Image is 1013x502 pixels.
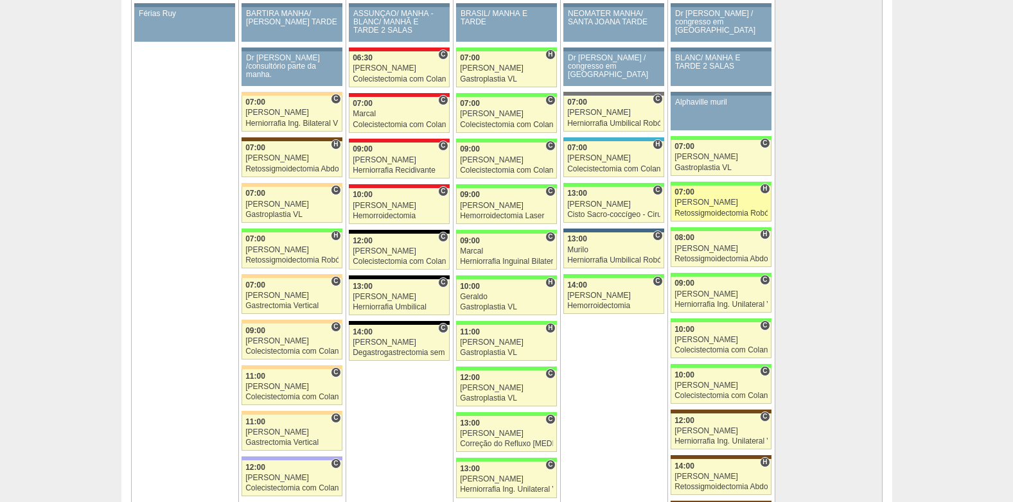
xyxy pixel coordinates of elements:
span: Hospital [545,49,555,60]
div: [PERSON_NAME] [353,293,446,301]
span: 12:00 [460,373,480,382]
div: Key: Assunção [349,139,449,143]
div: Key: Brasil [671,227,771,231]
a: C 07:00 [PERSON_NAME] Herniorrafia Umbilical Robótica [563,96,664,132]
span: 07:00 [674,142,694,151]
span: Hospital [760,457,770,467]
div: Key: Brasil [456,184,556,188]
span: Consultório [653,94,662,104]
span: Consultório [438,95,448,105]
a: ASSUNÇÃO/ MANHÃ -BLANC/ MANHÃ E TARDE 2 SALAS [349,7,449,42]
span: 07:00 [245,143,265,152]
span: Consultório [331,458,340,469]
div: Herniorrafia Ing. Unilateral VL [674,437,768,446]
div: Key: Aviso [671,3,771,7]
span: Consultório [760,138,770,148]
div: Key: Assunção [349,184,449,188]
div: [PERSON_NAME] [567,291,660,300]
div: Cisto Sacro-coccígeo - Cirurgia [567,211,660,219]
span: 13:00 [353,282,373,291]
a: H 14:00 [PERSON_NAME] Retossigmoidectomia Abdominal VL [671,459,771,495]
a: C 11:00 [PERSON_NAME] Colecistectomia com Colangiografia VL [242,369,342,405]
span: Consultório [545,232,555,242]
div: [PERSON_NAME] [567,200,660,209]
div: [PERSON_NAME] [353,202,446,210]
div: Key: Assunção [349,48,449,51]
span: 12:00 [674,416,694,425]
div: [PERSON_NAME] [353,247,446,255]
span: Hospital [545,277,555,288]
div: Key: Santa Joana [671,455,771,459]
div: Herniorrafia Ing. Unilateral VL [674,300,768,309]
a: C 10:00 [PERSON_NAME] Hemorroidectomia [349,188,449,224]
div: Gastroplastia VL [460,75,553,83]
div: Key: Santa Joana [671,410,771,413]
span: Consultório [760,320,770,331]
div: Key: Brasil [456,367,556,370]
span: 13:00 [460,464,480,473]
span: Hospital [545,323,555,333]
div: Key: Christóvão da Gama [242,456,342,460]
span: 07:00 [245,281,265,290]
div: Colecistectomia com Colangiografia VL [567,165,660,173]
a: C 13:00 [PERSON_NAME] Herniorrafia Ing. Unilateral VL [456,462,556,498]
span: 07:00 [567,143,587,152]
span: 09:00 [245,326,265,335]
div: Hemorroidectomia [567,302,660,310]
span: 07:00 [353,99,373,108]
div: [PERSON_NAME] [674,472,768,481]
span: Consultório [545,95,555,105]
div: BLANC/ MANHÃ E TARDE 2 SALAS [675,54,767,71]
span: Hospital [760,229,770,239]
div: Key: Aviso [134,3,234,7]
div: Retossigmoidectomia Abdominal VL [245,165,339,173]
div: Herniorrafia Umbilical [353,303,446,311]
div: Dr [PERSON_NAME] / congresso em [GEOGRAPHIC_DATA] [568,54,660,80]
div: Key: Brasil [563,183,664,187]
div: Key: Blanc [349,230,449,234]
div: [PERSON_NAME] [460,429,553,438]
div: Gastrectomia Vertical [245,302,339,310]
div: BARTIRA MANHÃ/ [PERSON_NAME] TARDE [246,10,338,26]
div: Key: Bartira [242,411,342,415]
div: [PERSON_NAME] [674,336,768,344]
span: Consultório [760,411,770,422]
a: Alphaville muril [671,96,771,130]
div: Key: Aviso [242,48,342,51]
div: Alphaville muril [675,98,767,107]
div: Gastroplastia VL [674,164,768,172]
a: C 09:00 [PERSON_NAME] Colecistectomia com Colangiografia VL [242,324,342,359]
div: [PERSON_NAME] [460,110,553,118]
span: Consultório [653,185,662,195]
a: C 07:00 [PERSON_NAME] Colecistectomia com Colangiografia VL [456,97,556,133]
div: Dr [PERSON_NAME] /consultório parte da manha. [246,54,338,80]
span: 11:00 [245,417,265,426]
div: NEOMATER MANHÃ/ SANTA JOANA TARDE [568,10,660,26]
div: Key: Neomater [563,137,664,141]
span: Consultório [653,230,662,241]
a: BARTIRA MANHÃ/ [PERSON_NAME] TARDE [242,7,342,42]
div: Key: Aviso [563,48,664,51]
a: H 07:00 [PERSON_NAME] Retossigmoidectomia Robótica [671,186,771,221]
span: 13:00 [567,234,587,243]
div: Geraldo [460,293,553,301]
div: Colecistectomia com Colangiografia VL [353,257,446,266]
div: Key: Bartira [242,365,342,369]
div: Hemorroidectomia Laser [460,212,553,220]
a: NEOMATER MANHÃ/ SANTA JOANA TARDE [563,7,664,42]
a: C 12:00 [PERSON_NAME] Colecistectomia com Colangiografia VL [242,460,342,496]
div: Key: Aviso [671,48,771,51]
div: Key: Bartira [242,320,342,324]
a: C 13:00 Murilo Herniorrafia Umbilical Robótica [563,232,664,268]
span: 09:00 [460,190,480,199]
div: Colecistectomia com Colangiografia VL [245,393,339,401]
span: Consultório [545,141,555,151]
div: Retossigmoidectomia Abdominal VL [674,483,768,491]
span: 07:00 [245,98,265,107]
div: Murilo [567,246,660,254]
div: Key: Aviso [563,3,664,7]
div: [PERSON_NAME] [460,202,553,210]
div: Key: Brasil [456,48,556,51]
span: 09:00 [353,144,373,153]
div: Colecistectomia com Colangiografia VL [460,121,553,129]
